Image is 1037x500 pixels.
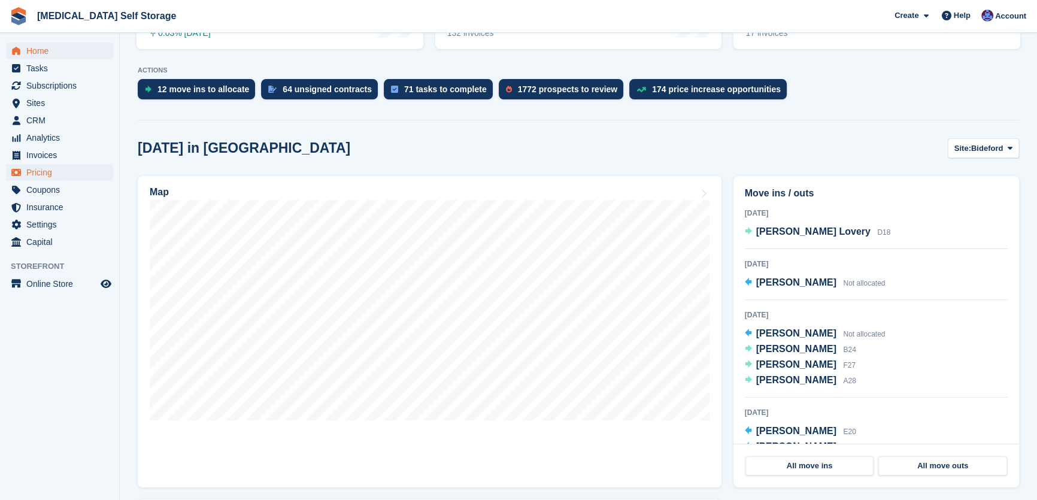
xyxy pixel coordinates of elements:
a: 1772 prospects to review [499,79,630,105]
span: Insurance [26,199,98,216]
span: CRM [26,112,98,129]
a: [PERSON_NAME] B24 [745,342,856,357]
span: Storefront [11,260,119,272]
span: [PERSON_NAME] [756,426,836,436]
a: menu [6,43,113,59]
span: [PERSON_NAME] [756,277,836,287]
a: menu [6,164,113,181]
a: 12 move ins to allocate [138,79,261,105]
span: Site: [954,143,971,154]
span: Create [895,10,918,22]
span: [PERSON_NAME] [756,328,836,338]
div: 132 invoices [447,28,544,38]
img: Helen Walker [981,10,993,22]
a: 174 price increase opportunities [629,79,793,105]
a: [PERSON_NAME] E20 [745,424,856,440]
span: [PERSON_NAME] [756,375,836,385]
span: Subscriptions [26,77,98,94]
a: Preview store [99,277,113,291]
span: Not allocated [843,279,885,287]
a: 64 unsigned contracts [261,79,384,105]
span: Capital [26,234,98,250]
h2: Map [150,187,169,198]
span: Not allocated [843,443,885,451]
a: [PERSON_NAME] F27 [745,357,856,373]
a: [PERSON_NAME] A28 [745,373,856,389]
div: 12 move ins to allocate [157,84,249,94]
div: 0.03% [DATE] [148,28,214,38]
img: task-75834270c22a3079a89374b754ae025e5fb1db73e45f91037f5363f120a921f8.svg [391,86,398,93]
span: Coupons [26,181,98,198]
span: Settings [26,216,98,233]
div: 64 unsigned contracts [283,84,372,94]
span: Invoices [26,147,98,163]
span: Not allocated [843,330,885,338]
div: 71 tasks to complete [404,84,487,94]
a: All move ins [745,456,874,475]
a: menu [6,147,113,163]
img: prospect-51fa495bee0391a8d652442698ab0144808aea92771e9ea1ae160a38d050c398.svg [506,86,512,93]
a: menu [6,181,113,198]
span: Analytics [26,129,98,146]
span: [PERSON_NAME] [756,441,836,451]
a: [PERSON_NAME] Lovery D18 [745,225,891,240]
div: [DATE] [745,407,1008,418]
img: contract_signature_icon-13c848040528278c33f63329250d36e43548de30e8caae1d1a13099fd9432cc5.svg [268,86,277,93]
a: Map [138,176,721,487]
a: All move outs [878,456,1007,475]
a: menu [6,60,113,77]
a: [PERSON_NAME] Not allocated [745,275,886,291]
span: A28 [843,377,856,385]
span: B24 [843,346,856,354]
button: Site: Bideford [948,138,1019,158]
span: Sites [26,95,98,111]
a: 71 tasks to complete [384,79,499,105]
span: Online Store [26,275,98,292]
a: menu [6,216,113,233]
div: [DATE] [745,259,1008,269]
h2: [DATE] in [GEOGRAPHIC_DATA] [138,140,350,156]
div: 174 price increase opportunities [652,84,781,94]
span: Bideford [971,143,1003,154]
a: [PERSON_NAME] Not allocated [745,326,886,342]
img: move_ins_to_allocate_icon-fdf77a2bb77ea45bf5b3d319d69a93e2d87916cf1d5bf7949dd705db3b84f3ca.svg [145,86,151,93]
a: [PERSON_NAME] Not allocated [745,440,886,455]
span: [PERSON_NAME] Lovery [756,226,871,237]
span: Tasks [26,60,98,77]
span: Home [26,43,98,59]
span: E20 [843,428,856,436]
span: Pricing [26,164,98,181]
div: [DATE] [745,310,1008,320]
span: [PERSON_NAME] [756,359,836,369]
a: menu [6,234,113,250]
span: Account [995,10,1026,22]
a: [MEDICAL_DATA] Self Storage [32,6,181,26]
span: Help [954,10,971,22]
a: menu [6,129,113,146]
div: 1772 prospects to review [518,84,618,94]
a: menu [6,199,113,216]
span: [PERSON_NAME] [756,344,836,354]
div: 17 invoices [745,28,832,38]
img: stora-icon-8386f47178a22dfd0bd8f6a31ec36ba5ce8667c1dd55bd0f319d3a0aa187defe.svg [10,7,28,25]
p: ACTIONS [138,66,1019,74]
img: price_increase_opportunities-93ffe204e8149a01c8c9dc8f82e8f89637d9d84a8eef4429ea346261dce0b2c0.svg [636,87,646,92]
a: menu [6,112,113,129]
a: menu [6,275,113,292]
a: menu [6,95,113,111]
div: [DATE] [745,208,1008,219]
span: F27 [843,361,856,369]
h2: Move ins / outs [745,186,1008,201]
span: D18 [877,228,890,237]
a: menu [6,77,113,94]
